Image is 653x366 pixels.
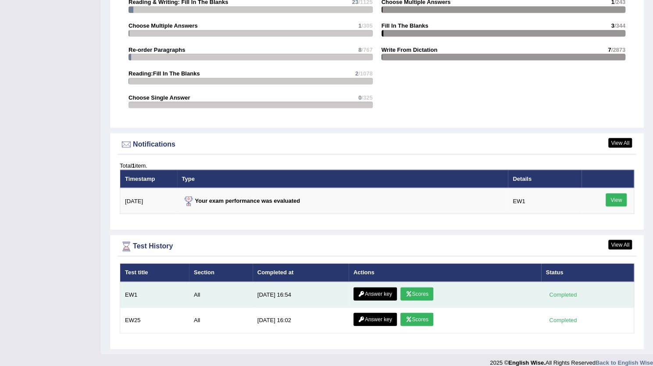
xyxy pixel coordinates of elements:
span: 3 [611,22,614,29]
span: 0 [358,94,361,100]
td: [DATE] 16:02 [253,307,349,333]
strong: Choose Single Answer [128,94,190,100]
a: Answer key [353,312,397,326]
th: Test title [120,263,189,282]
strong: Your exam performance was evaluated [182,197,300,204]
span: /767 [361,46,372,53]
span: 7 [608,46,611,53]
td: All [189,307,253,333]
th: Section [189,263,253,282]
div: Completed [546,290,580,299]
a: Scores [400,312,433,326]
th: Actions [349,263,541,282]
strong: Fill In The Blanks [382,22,428,29]
td: EW25 [120,307,189,333]
div: Total item. [120,161,634,169]
span: 2 [355,70,358,76]
strong: Re-order Paragraphs [128,46,185,53]
strong: Choose Multiple Answers [128,22,198,29]
div: Test History [120,240,634,253]
th: Completed at [253,263,349,282]
strong: Reading:Fill In The Blanks [128,70,200,76]
th: Details [508,169,581,188]
a: View All [608,240,632,249]
strong: English Wise. [508,359,545,366]
th: Timestamp [120,169,177,188]
span: 8 [358,46,361,53]
a: Answer key [353,287,397,300]
th: Status [541,263,634,282]
a: View [606,193,627,206]
td: EW1 [508,188,581,214]
a: Scores [400,287,433,300]
span: 1 [358,22,361,29]
a: View All [608,138,632,147]
span: /344 [614,22,625,29]
td: EW1 [120,282,189,308]
span: /325 [361,94,372,100]
a: Back to English Wise [596,359,653,366]
b: 1 [132,162,135,169]
div: Completed [546,316,580,325]
td: [DATE] [120,188,177,214]
strong: Write From Dictation [382,46,438,53]
span: /1078 [358,70,373,76]
th: Type [177,169,508,188]
div: Notifications [120,138,634,151]
td: [DATE] 16:54 [253,282,349,308]
span: /305 [361,22,372,29]
td: All [189,282,253,308]
span: /2873 [611,46,625,53]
